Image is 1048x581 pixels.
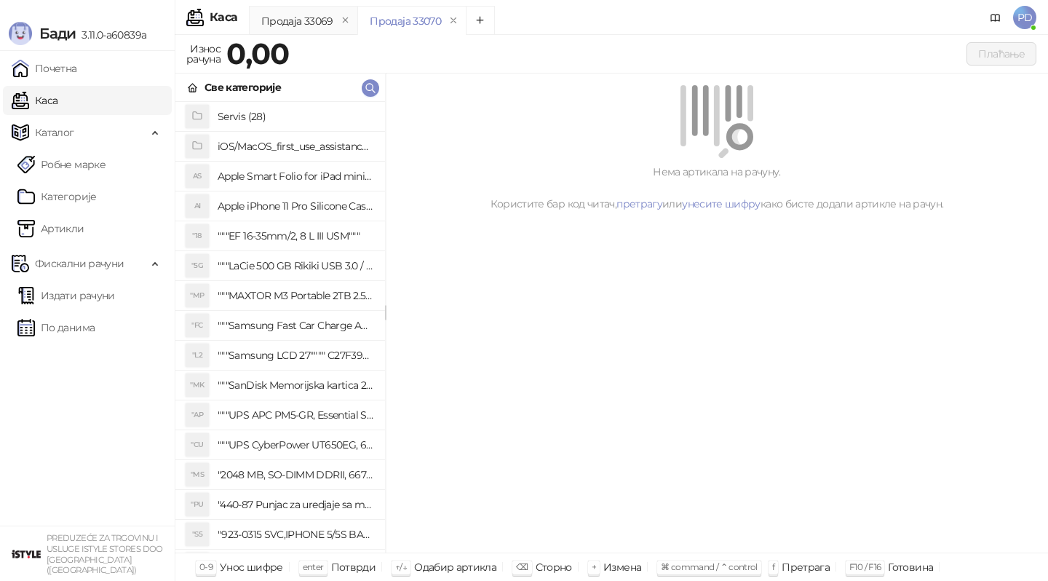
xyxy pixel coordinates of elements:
h4: "923-0315 SVC,IPHONE 5/5S BATTERY REMOVAL TRAY Držač za iPhone sa kojim se otvara display [218,523,373,546]
strong: 0,00 [226,36,289,71]
span: f [772,561,774,572]
div: "AP [186,403,209,427]
button: Плаћање [966,42,1036,66]
div: Потврди [331,558,376,577]
div: Унос шифре [220,558,283,577]
h4: """Samsung LCD 27"""" C27F390FHUXEN""" [218,344,373,367]
a: Категорије [17,182,97,211]
a: По данима [17,313,95,342]
small: PREDUZEĆE ZA TRGOVINU I USLUGE ISTYLE STORES DOO [GEOGRAPHIC_DATA] ([GEOGRAPHIC_DATA]) [47,533,163,575]
div: "CU [186,433,209,456]
a: претрагу [616,197,662,210]
span: ↑/↓ [395,561,407,572]
a: Документација [984,6,1007,29]
img: 64x64-companyLogo-77b92cf4-9946-4f36-9751-bf7bb5fd2c7d.png [12,539,41,569]
div: "MP [186,284,209,307]
span: ⌫ [516,561,528,572]
h4: """LaCie 500 GB Rikiki USB 3.0 / Ultra Compact & Resistant aluminum / USB 3.0 / 2.5""""""" [218,254,373,277]
h4: """UPS CyberPower UT650EG, 650VA/360W , line-int., s_uko, desktop""" [218,433,373,456]
span: + [592,561,596,572]
div: Готовина [888,558,933,577]
h4: """MAXTOR M3 Portable 2TB 2.5"""" crni eksterni hard disk HX-M201TCB/GM""" [218,284,373,307]
button: remove [336,15,355,27]
div: "18 [186,224,209,248]
a: Издати рачуни [17,281,115,310]
a: Почетна [12,54,77,83]
span: Фискални рачуни [35,249,124,278]
h4: "2048 MB, SO-DIMM DDRII, 667 MHz, Napajanje 1,8 0,1 V, Latencija CL5" [218,463,373,486]
span: PD [1013,6,1036,29]
span: 0-9 [199,561,213,572]
h4: Apple Smart Folio for iPad mini (A17 Pro) - Sage [218,165,373,188]
div: "5G [186,254,209,277]
div: "MS [186,463,209,486]
span: 3.11.0-a60839a [76,28,146,41]
div: Све категорије [205,79,281,95]
div: "PU [186,493,209,516]
a: Робне марке [17,150,106,179]
div: Продаја 33069 [261,13,333,29]
a: Каса [12,86,57,115]
div: "S5 [186,523,209,546]
h4: """EF 16-35mm/2, 8 L III USM""" [218,224,373,248]
span: Бади [39,25,76,42]
h4: """UPS APC PM5-GR, Essential Surge Arrest,5 utic_nica""" [218,403,373,427]
h4: iOS/MacOS_first_use_assistance (4) [218,135,373,158]
div: Измена [603,558,641,577]
div: grid [175,102,385,553]
div: "MK [186,373,209,397]
h4: """SanDisk Memorijska kartica 256GB microSDXC sa SD adapterom SDSQXA1-256G-GN6MA - Extreme PLUS, ... [218,373,373,397]
div: "FC [186,314,209,337]
button: Add tab [466,6,495,35]
div: Претрага [782,558,830,577]
div: Износ рачуна [183,39,223,68]
span: ⌘ command / ⌃ control [661,561,758,572]
a: унесите шифру [682,197,761,210]
div: Одабир артикла [414,558,496,577]
div: AS [186,165,209,188]
h4: Servis (28) [218,105,373,128]
span: F10 / F16 [849,561,881,572]
span: Каталог [35,118,74,147]
div: "L2 [186,344,209,367]
span: enter [303,561,324,572]
a: ArtikliАртикли [17,214,84,243]
h4: Apple iPhone 11 Pro Silicone Case - Black [218,194,373,218]
div: Каса [210,12,237,23]
h4: """Samsung Fast Car Charge Adapter, brzi auto punja_, boja crna""" [218,314,373,337]
div: Сторно [536,558,572,577]
div: Нема артикала на рачуну. Користите бар код читач, или како бисте додали артикле на рачун. [403,164,1031,212]
div: Продаја 33070 [370,13,441,29]
h4: "440-87 Punjac za uredjaje sa micro USB portom 4/1, Stand." [218,493,373,516]
div: AI [186,194,209,218]
img: Logo [9,22,32,45]
button: remove [444,15,463,27]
